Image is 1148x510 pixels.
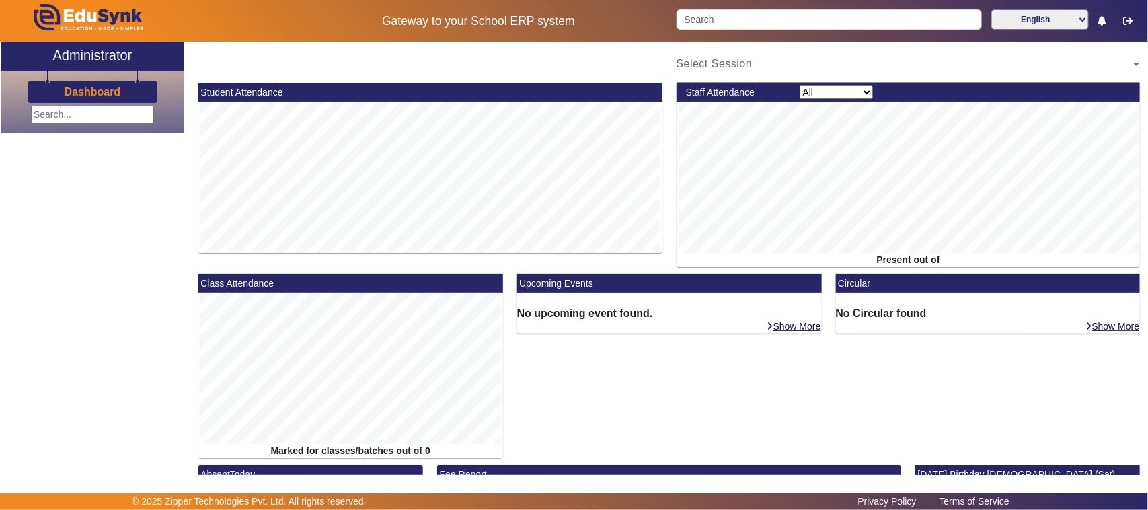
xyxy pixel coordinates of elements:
mat-card-header: [DATE] Birthday [DEMOGRAPHIC_DATA] (Sat) [915,465,1140,484]
h6: No upcoming event found. [517,307,822,320]
mat-card-header: Student Attendance [198,83,662,102]
a: Terms of Service [933,493,1016,510]
mat-card-header: Upcoming Events [517,274,822,293]
input: Search... [31,106,154,124]
a: Show More [767,320,822,332]
h3: Dashboard [65,85,121,98]
mat-card-header: Fee Report [437,465,901,484]
a: Privacy Policy [851,493,923,510]
a: Administrator [1,42,184,71]
p: © 2025 Zipper Technologies Pvt. Ltd. All rights reserved. [132,495,367,509]
mat-card-header: Class Attendance [198,274,503,293]
a: Dashboard [64,85,122,99]
input: Search [677,9,981,30]
div: Present out of [677,253,1141,267]
mat-card-header: Circular [836,274,1141,293]
div: Staff Attendance [679,85,792,100]
div: Marked for classes/batches out of 0 [198,444,503,458]
h5: Gateway to your School ERP system [295,14,662,28]
span: Select Session [677,58,753,69]
h2: Administrator [52,47,132,63]
a: Show More [1085,320,1141,332]
h6: No Circular found [836,307,1141,320]
mat-card-header: AbsentToday [198,465,423,484]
